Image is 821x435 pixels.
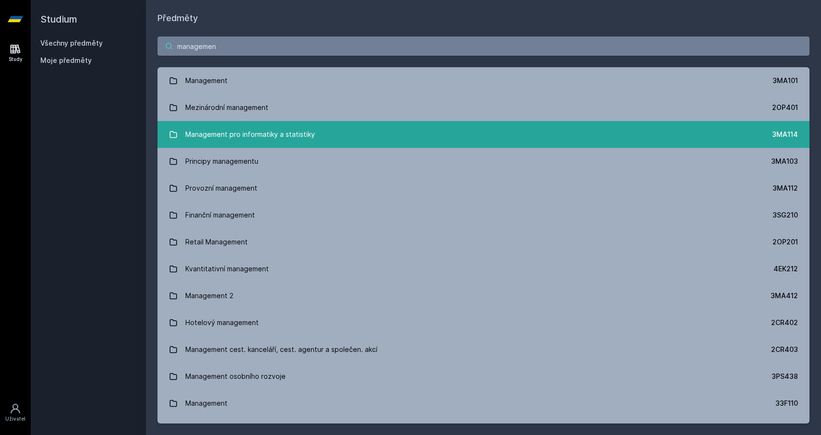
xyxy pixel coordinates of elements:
input: Název nebo ident předmětu… [157,36,809,56]
div: Hotelový management [185,313,259,332]
a: Hotelový management 2CR402 [157,309,809,336]
div: 2OP201 [773,237,798,247]
div: 3SG210 [773,210,798,220]
a: Management pro informatiky a statistiky 3MA114 [157,121,809,148]
div: Management 2 [185,286,233,305]
a: Principy managementu 3MA103 [157,148,809,175]
div: 2CR402 [771,318,798,327]
a: Management 33F110 [157,390,809,417]
div: Management [185,394,228,413]
a: Kvantitativní management 4EK212 [157,255,809,282]
div: 33F110 [775,399,798,408]
div: 3MA412 [771,291,798,301]
a: Mezinárodní management 2OP401 [157,94,809,121]
a: Všechny předměty [40,39,103,47]
div: Management osobního rozvoje [185,367,286,386]
span: Moje předměty [40,56,92,65]
a: Management 2 3MA412 [157,282,809,309]
div: 2OP401 [772,103,798,112]
div: Finanční management [185,205,255,225]
div: 3MA114 [772,130,798,139]
a: Study [2,38,29,68]
div: 2CR403 [771,345,798,354]
div: Management pro informatiky a statistiky [185,125,315,144]
div: 3MA101 [773,76,798,85]
div: Retail Management [185,232,248,252]
a: Provozní management 3MA112 [157,175,809,202]
div: Mezinárodní management [185,98,268,117]
div: Uživatel [5,415,25,423]
a: Management cest. kanceláří, cest. agentur a společen. akcí 2CR403 [157,336,809,363]
a: Uživatel [2,398,29,427]
div: 3MA103 [771,157,798,166]
div: Principy managementu [185,152,258,171]
a: Retail Management 2OP201 [157,229,809,255]
div: Management cest. kanceláří, cest. agentur a společen. akcí [185,340,377,359]
div: 3PS438 [772,372,798,381]
div: Provozní management [185,179,257,198]
a: Management osobního rozvoje 3PS438 [157,363,809,390]
div: 3MA112 [773,183,798,193]
div: 4EK212 [773,264,798,274]
a: Management 3MA101 [157,67,809,94]
div: Management [185,71,228,90]
div: Kvantitativní management [185,259,269,278]
h1: Předměty [157,12,809,25]
div: Study [9,56,23,63]
a: Finanční management 3SG210 [157,202,809,229]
